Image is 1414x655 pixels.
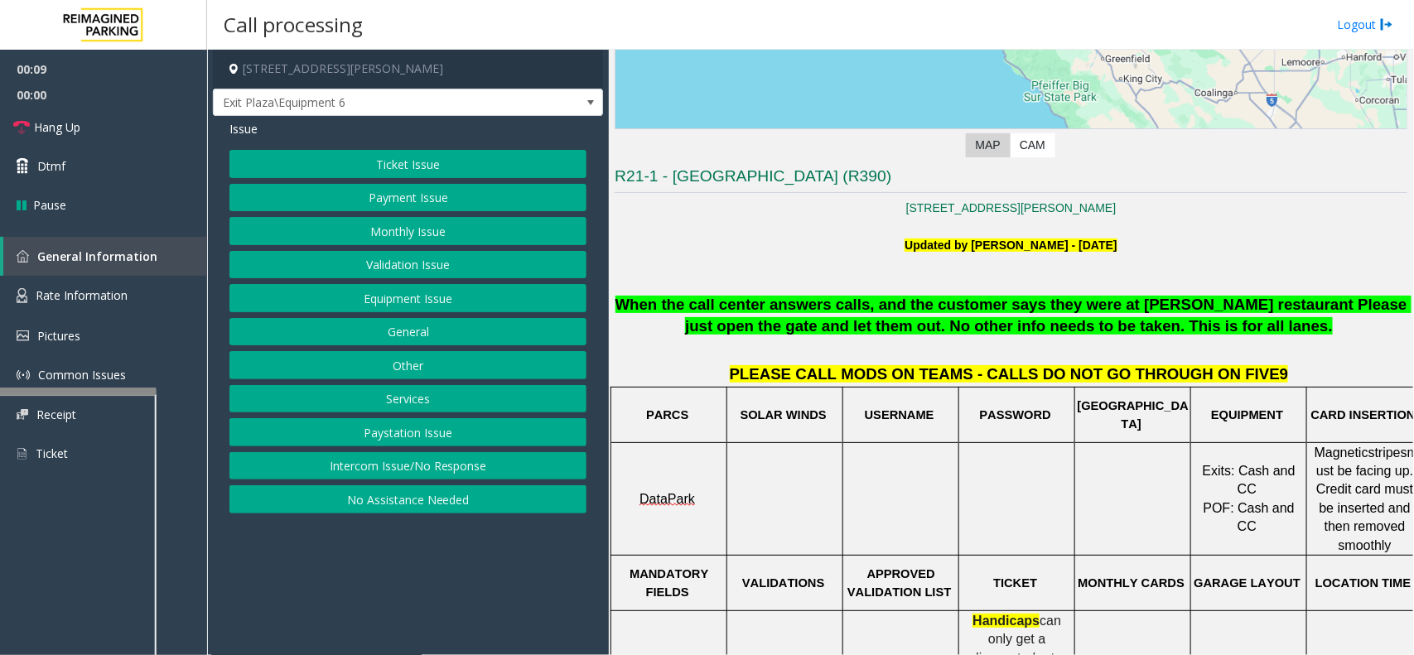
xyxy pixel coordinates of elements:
[3,237,207,276] a: General Information
[213,50,603,89] h4: [STREET_ADDRESS][PERSON_NAME]
[1203,464,1300,496] span: Exits: Cash and CC
[37,328,80,344] span: Pictures
[229,385,586,413] button: Services
[1315,576,1412,590] span: LOCATION TIME
[1368,445,1407,460] span: stripes
[229,150,586,178] button: Ticket Issue
[17,250,29,262] img: 'icon'
[646,408,688,421] span: PARCS
[847,567,951,599] span: APPROVED VALIDATION LIST
[229,251,586,279] button: Validation Issue
[37,157,65,175] span: Dtmf
[906,201,1117,214] a: [STREET_ADDRESS][PERSON_NAME]
[1078,576,1185,590] span: MONTHLY CARDS
[1010,133,1055,157] label: CAM
[615,166,1407,193] h3: R21-1 - [GEOGRAPHIC_DATA] (R390)
[741,408,827,421] span: SOLAR WINDS
[229,284,586,312] button: Equipment Issue
[615,296,1412,335] span: When the call center answers calls, and the customer says they were at [PERSON_NAME] restaurant P...
[972,614,1040,628] span: Handicaps
[1078,399,1189,431] span: [GEOGRAPHIC_DATA]
[730,365,1289,383] span: PLEASE CALL MODS ON TEAMS - CALLS DO NOT GO THROUGH ON FIVE9
[37,248,157,264] span: General Information
[34,118,80,136] span: Hang Up
[742,576,824,590] span: VALIDATIONS
[1204,501,1299,533] span: POF: Cash and CC
[229,351,586,379] button: Other
[865,408,934,421] span: USERNAME
[214,89,524,116] span: Exit Plaza\Equipment 6
[229,318,586,346] button: General
[1211,408,1283,421] span: EQUIPMENT
[229,418,586,446] button: Paystation Issue
[1380,16,1393,33] img: logout
[229,184,586,212] button: Payment Issue
[38,367,126,383] span: Common Issues
[993,576,1037,590] span: TICKET
[17,368,30,382] img: 'icon'
[215,4,371,45] h3: Call processing
[905,238,1117,252] b: Updated by [PERSON_NAME] - [DATE]
[639,492,695,507] span: DataPark
[17,288,27,303] img: 'icon'
[229,217,586,245] button: Monthly Issue
[229,485,586,513] button: No Assistance Needed
[17,330,29,341] img: 'icon'
[33,196,66,214] span: Pause
[630,567,712,599] span: MANDATORY FIELDS
[980,408,1051,421] span: PASSWORD
[36,287,128,303] span: Rate Information
[1315,445,1368,460] span: Magnetic
[1337,16,1393,33] a: Logout
[229,120,258,137] span: Issue
[1194,576,1301,590] span: GARAGE LAYOUT
[966,133,1011,157] label: Map
[229,452,586,480] button: Intercom Issue/No Response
